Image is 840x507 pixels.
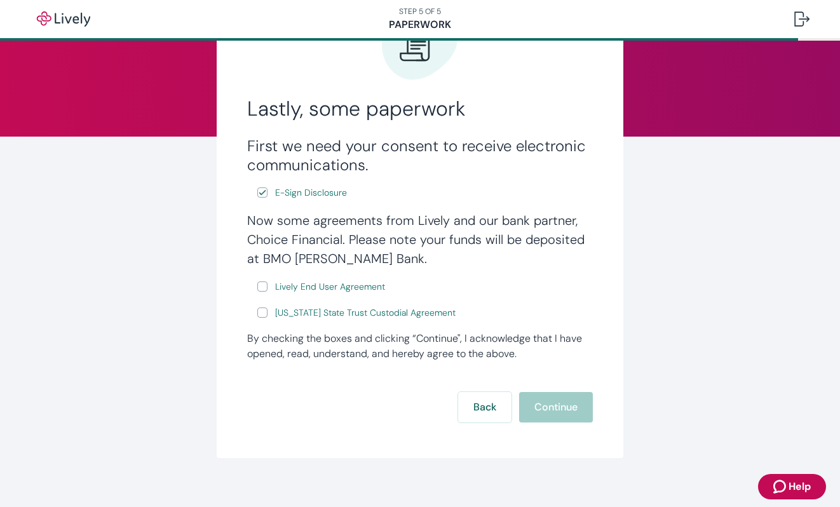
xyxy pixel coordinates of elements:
[789,479,811,494] span: Help
[773,479,789,494] svg: Zendesk support icon
[273,305,458,321] a: e-sign disclosure document
[275,186,347,199] span: E-Sign Disclosure
[247,211,593,268] h4: Now some agreements from Lively and our bank partner, Choice Financial. Please note your funds wi...
[758,474,826,499] button: Zendesk support iconHelp
[247,331,593,362] div: By checking the boxes and clicking “Continue", I acknowledge that I have opened, read, understand...
[273,185,349,201] a: e-sign disclosure document
[458,392,511,422] button: Back
[784,4,820,34] button: Log out
[273,279,388,295] a: e-sign disclosure document
[275,306,456,320] span: [US_STATE] State Trust Custodial Agreement
[28,11,99,27] img: Lively
[247,96,593,121] h2: Lastly, some paperwork
[247,137,593,175] h3: First we need your consent to receive electronic communications.
[275,280,385,294] span: Lively End User Agreement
